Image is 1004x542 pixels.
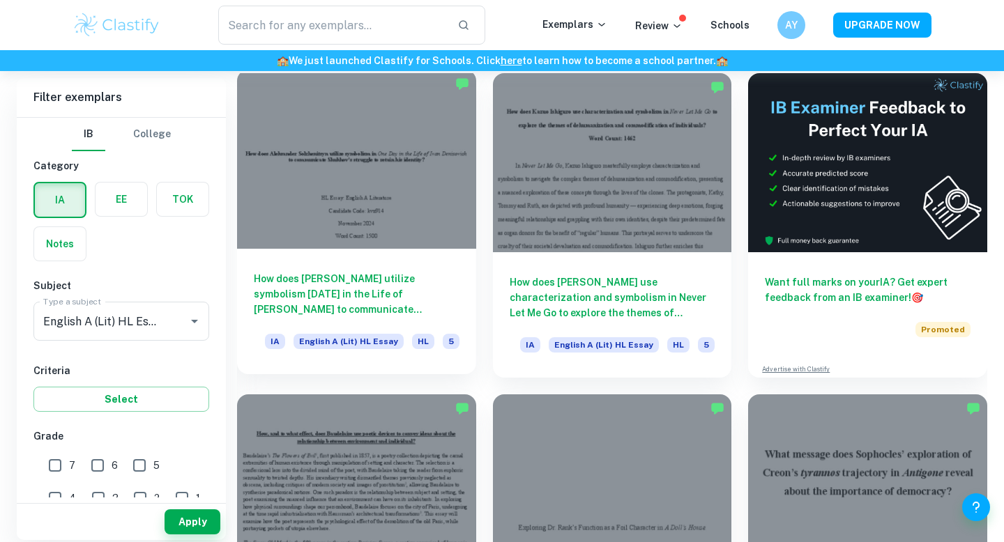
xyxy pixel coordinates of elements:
[510,274,715,320] h6: How does [PERSON_NAME] use characterization and symbolism in Never Let Me Go to explore the theme...
[33,363,209,378] h6: Criteria
[748,73,987,378] a: Want full marks on yourIA? Get expert feedback from an IB examiner!PromotedAdvertise with Clastify
[455,77,469,91] img: Marked
[17,78,226,117] h6: Filter exemplars
[698,337,715,353] span: 5
[748,73,987,252] img: Thumbnail
[153,458,160,473] span: 5
[185,311,204,331] button: Open
[277,55,289,66] span: 🏫
[3,53,1001,68] h6: We just launched Clastify for Schools. Click to learn how to become a school partner.
[133,118,171,151] button: College
[69,458,75,473] span: 7
[667,337,690,353] span: HL
[765,274,971,305] h6: Want full marks on your IA ? Get expert feedback from an IB examiner!
[35,183,85,217] button: IA
[33,158,209,173] h6: Category
[966,401,980,415] img: Marked
[34,227,86,261] button: Notes
[833,13,931,38] button: UPGRADE NOW
[710,401,724,415] img: Marked
[33,387,209,412] button: Select
[165,509,220,534] button: Apply
[784,17,800,33] h6: AY
[254,271,459,317] h6: How does [PERSON_NAME] utilize symbolism [DATE] in the Life of [PERSON_NAME] to communicate [PERS...
[112,490,119,506] span: 3
[412,334,434,349] span: HL
[443,334,459,349] span: 5
[33,278,209,293] h6: Subject
[294,334,404,349] span: English A (Lit) HL Essay
[710,20,750,31] a: Schools
[265,334,285,349] span: IA
[96,183,147,216] button: EE
[196,490,200,506] span: 1
[762,364,830,374] a: Advertise with Clastify
[154,490,160,506] span: 2
[542,17,607,32] p: Exemplars
[520,337,540,353] span: IA
[710,80,724,94] img: Marked
[112,458,118,473] span: 6
[218,6,446,45] input: Search for any exemplars...
[157,183,208,216] button: TOK
[911,292,923,303] span: 🎯
[716,55,728,66] span: 🏫
[33,428,209,444] h6: Grade
[777,11,805,39] button: AY
[501,55,522,66] a: here
[237,73,476,378] a: How does [PERSON_NAME] utilize symbolism [DATE] in the Life of [PERSON_NAME] to communicate [PERS...
[915,322,971,337] span: Promoted
[43,295,101,307] label: Type a subject
[635,18,683,33] p: Review
[69,490,76,506] span: 4
[962,493,990,521] button: Help and Feedback
[72,118,171,151] div: Filter type choice
[455,401,469,415] img: Marked
[73,11,161,39] img: Clastify logo
[72,118,105,151] button: IB
[493,73,732,378] a: How does [PERSON_NAME] use characterization and symbolism in Never Let Me Go to explore the theme...
[549,337,659,353] span: English A (Lit) HL Essay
